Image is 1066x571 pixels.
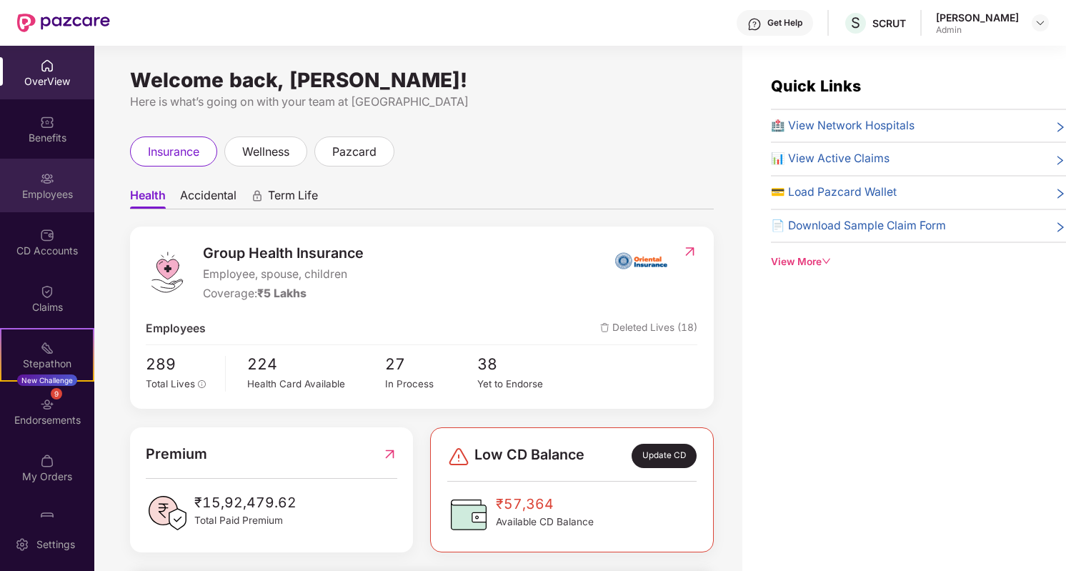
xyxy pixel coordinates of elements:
[146,352,215,377] span: 289
[146,251,189,294] img: logo
[194,492,297,513] span: ₹15,92,479.62
[332,143,377,161] span: pazcard
[146,492,189,535] img: PaidPremiumIcon
[146,378,195,389] span: Total Lives
[936,24,1019,36] div: Admin
[130,74,714,86] div: Welcome back, [PERSON_NAME]!
[872,16,906,30] div: SCRUT
[40,172,54,186] img: svg+xml;base64,PHN2ZyBpZD0iRW1wbG95ZWVzIiB4bWxucz0iaHR0cDovL3d3dy53My5vcmcvMjAwMC9zdmciIHdpZHRoPS...
[1,357,93,371] div: Stepathon
[247,377,385,392] div: Health Card Available
[851,14,860,31] span: S
[1055,153,1066,168] span: right
[17,374,77,386] div: New Challenge
[1035,17,1046,29] img: svg+xml;base64,PHN2ZyBpZD0iRHJvcGRvd24tMzJ4MzIiIHhtbG5zPSJodHRwOi8vd3d3LnczLm9yZy8yMDAwL3N2ZyIgd2...
[40,510,54,525] img: svg+xml;base64,PHN2ZyBpZD0iUGF6Y2FyZCIgeG1sbnM9Imh0dHA6Ly93d3cudzMub3JnLzIwMDAvc3ZnIiB3aWR0aD0iMj...
[1055,120,1066,135] span: right
[51,388,62,399] div: 9
[17,14,110,32] img: New Pazcare Logo
[40,284,54,299] img: svg+xml;base64,PHN2ZyBpZD0iQ2xhaW0iIHhtbG5zPSJodHRwOi8vd3d3LnczLm9yZy8yMDAwL3N2ZyIgd2lkdGg9IjIwIi...
[632,444,697,468] div: Update CD
[771,217,946,235] span: 📄 Download Sample Claim Form
[1055,220,1066,235] span: right
[771,184,897,202] span: 💳 Load Pazcard Wallet
[447,445,470,468] img: svg+xml;base64,PHN2ZyBpZD0iRGFuZ2VyLTMyeDMyIiB4bWxucz0iaHR0cDovL3d3dy53My5vcmcvMjAwMC9zdmciIHdpZH...
[936,11,1019,24] div: [PERSON_NAME]
[146,443,207,465] span: Premium
[496,515,594,530] span: Available CD Balance
[771,254,1066,270] div: View More
[40,115,54,129] img: svg+xml;base64,PHN2ZyBpZD0iQmVuZWZpdHMiIHhtbG5zPSJodHRwOi8vd3d3LnczLm9yZy8yMDAwL3N2ZyIgd2lkdGg9Ij...
[32,537,79,552] div: Settings
[198,380,206,389] span: info-circle
[257,287,307,300] span: ₹5 Lakhs
[477,352,569,377] span: 38
[203,242,364,264] span: Group Health Insurance
[474,444,584,468] span: Low CD Balance
[477,377,569,392] div: Yet to Endorse
[822,257,832,267] span: down
[203,285,364,303] div: Coverage:
[40,341,54,355] img: svg+xml;base64,PHN2ZyB4bWxucz0iaHR0cDovL3d3dy53My5vcmcvMjAwMC9zdmciIHdpZHRoPSIyMSIgaGVpZ2h0PSIyMC...
[682,244,697,259] img: RedirectIcon
[130,188,166,209] span: Health
[600,320,697,338] span: Deleted Lives (18)
[496,493,594,515] span: ₹57,364
[146,320,206,338] span: Employees
[600,323,609,332] img: deleteIcon
[40,228,54,242] img: svg+xml;base64,PHN2ZyBpZD0iQ0RfQWNjb3VudHMiIGRhdGEtbmFtZT0iQ0QgQWNjb3VudHMiIHhtbG5zPSJodHRwOi8vd3...
[382,443,397,465] img: RedirectIcon
[40,454,54,468] img: svg+xml;base64,PHN2ZyBpZD0iTXlfT3JkZXJzIiBkYXRhLW5hbWU9Ik15IE9yZGVycyIgeG1sbnM9Imh0dHA6Ly93d3cudz...
[148,143,199,161] span: insurance
[251,189,264,202] div: animation
[771,117,915,135] span: 🏥 View Network Hospitals
[247,352,385,377] span: 224
[447,493,490,536] img: CDBalanceIcon
[385,352,477,377] span: 27
[747,17,762,31] img: svg+xml;base64,PHN2ZyBpZD0iSGVscC0zMngzMiIgeG1sbnM9Imh0dHA6Ly93d3cudzMub3JnLzIwMDAvc3ZnIiB3aWR0aD...
[242,143,289,161] span: wellness
[385,377,477,392] div: In Process
[130,93,714,111] div: Here is what’s going on with your team at [GEOGRAPHIC_DATA]
[614,242,668,278] img: insurerIcon
[771,76,861,95] span: Quick Links
[180,188,236,209] span: Accidental
[268,188,318,209] span: Term Life
[40,397,54,412] img: svg+xml;base64,PHN2ZyBpZD0iRW5kb3JzZW1lbnRzIiB4bWxucz0iaHR0cDovL3d3dy53My5vcmcvMjAwMC9zdmciIHdpZH...
[15,537,29,552] img: svg+xml;base64,PHN2ZyBpZD0iU2V0dGluZy0yMHgyMCIgeG1sbnM9Imh0dHA6Ly93d3cudzMub3JnLzIwMDAvc3ZnIiB3aW...
[771,150,890,168] span: 📊 View Active Claims
[767,17,802,29] div: Get Help
[194,513,297,529] span: Total Paid Premium
[40,59,54,73] img: svg+xml;base64,PHN2ZyBpZD0iSG9tZSIgeG1sbnM9Imh0dHA6Ly93d3cudzMub3JnLzIwMDAvc3ZnIiB3aWR0aD0iMjAiIG...
[1055,187,1066,202] span: right
[203,266,364,284] span: Employee, spouse, children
